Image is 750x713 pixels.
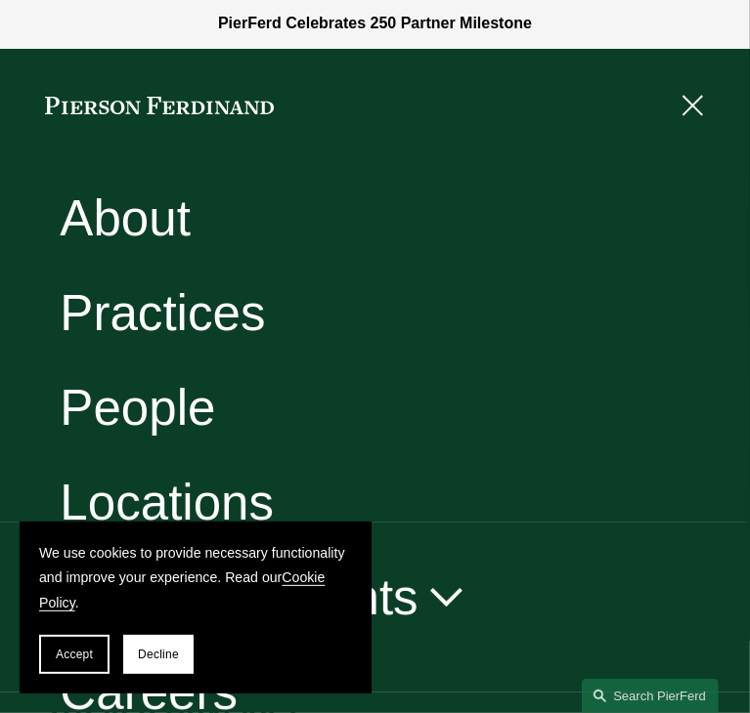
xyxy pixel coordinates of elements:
[60,193,191,243] a: About
[60,478,274,527] a: Locations
[138,648,179,661] span: Decline
[39,569,325,609] a: Cookie Policy
[60,288,265,338] a: Practices
[39,635,110,674] button: Accept
[39,541,352,615] p: We use cookies to provide necessary functionality and improve your experience. Read our .
[20,522,372,693] section: Cookie banner
[582,679,719,713] a: Search this site
[56,648,93,661] span: Accept
[123,635,194,674] button: Decline
[60,383,215,433] a: People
